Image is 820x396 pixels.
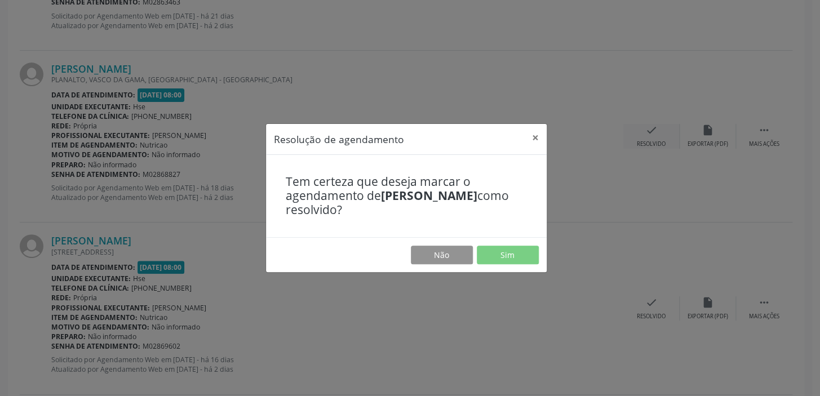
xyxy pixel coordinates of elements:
b: [PERSON_NAME] [381,188,477,203]
h5: Resolução de agendamento [274,132,404,146]
button: Não [411,246,473,265]
h4: Tem certeza que deseja marcar o agendamento de como resolvido? [286,175,527,217]
button: Sim [477,246,539,265]
button: Close [524,124,547,152]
